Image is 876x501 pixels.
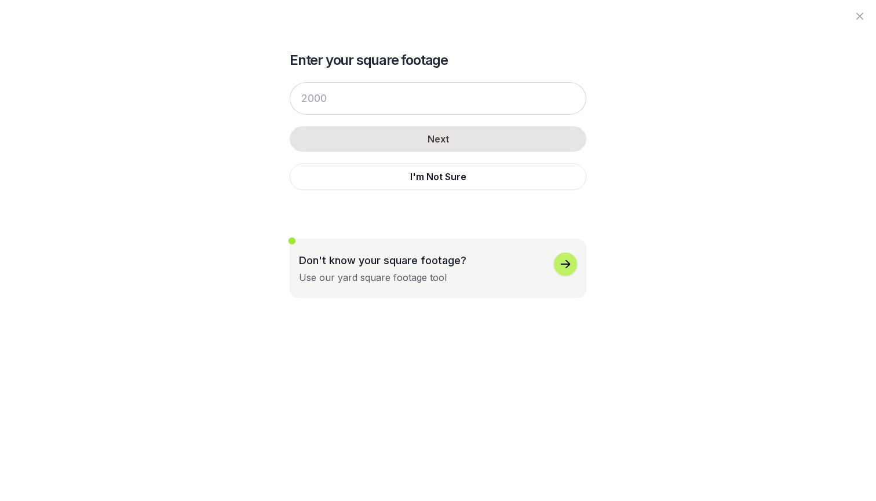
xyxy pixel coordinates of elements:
p: Don't know your square footage? [299,253,466,268]
button: Next [290,126,586,152]
h2: Enter your square footage [290,51,586,70]
div: Use our yard square footage tool [299,270,447,284]
input: 2000 [290,82,586,115]
button: I'm Not Sure [290,163,586,190]
button: Don't know your square footage?Use our yard square footage tool [290,239,586,298]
